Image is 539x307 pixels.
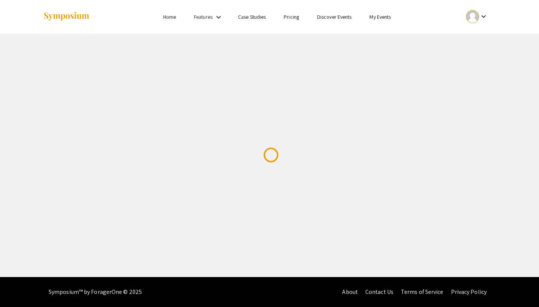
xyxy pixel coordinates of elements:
mat-icon: Expand account dropdown [479,12,488,21]
button: Expand account dropdown [458,8,496,25]
a: Discover Events [317,13,352,20]
mat-icon: Expand Features list [214,13,223,22]
a: Contact Us [365,288,393,296]
a: About [342,288,358,296]
a: Home [163,13,176,20]
a: Privacy Policy [451,288,487,296]
a: Terms of Service [401,288,444,296]
a: Features [194,13,213,20]
img: Symposium by ForagerOne [43,12,90,22]
a: Pricing [284,13,299,20]
iframe: Chat [6,273,32,301]
div: Symposium™ by ForagerOne © 2025 [49,277,142,307]
a: My Events [369,13,391,20]
a: Case Studies [238,13,266,20]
